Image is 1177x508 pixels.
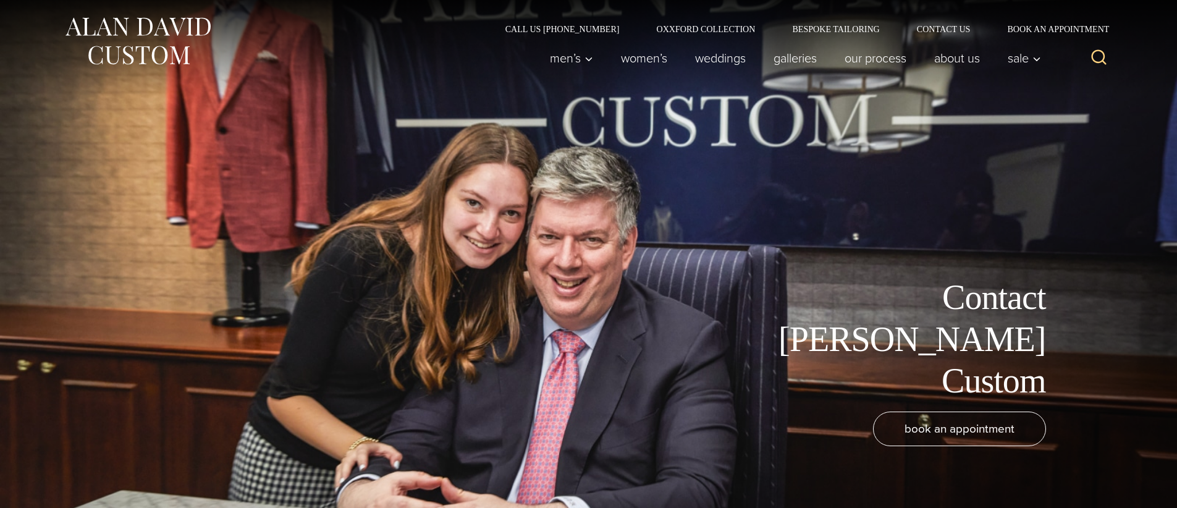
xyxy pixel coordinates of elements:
img: Alan David Custom [64,14,212,69]
a: Bespoke Tailoring [774,25,898,33]
a: book an appointment [873,412,1046,446]
a: Call Us [PHONE_NUMBER] [487,25,638,33]
h1: Contact [PERSON_NAME] Custom [768,277,1046,402]
button: View Search Form [1084,43,1114,73]
a: Oxxford Collection [638,25,774,33]
span: Men’s [550,52,593,64]
span: book an appointment [905,420,1015,438]
a: weddings [681,46,759,70]
nav: Secondary Navigation [487,25,1114,33]
a: Galleries [759,46,830,70]
nav: Primary Navigation [536,46,1047,70]
a: Contact Us [898,25,989,33]
a: Our Process [830,46,920,70]
a: Women’s [607,46,681,70]
span: Sale [1008,52,1041,64]
a: About Us [920,46,993,70]
a: Book an Appointment [989,25,1113,33]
